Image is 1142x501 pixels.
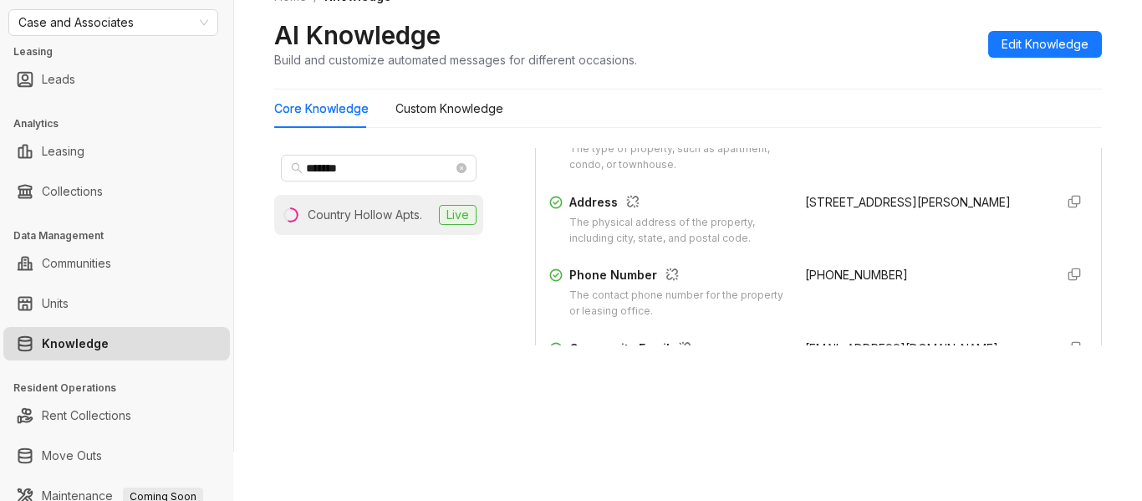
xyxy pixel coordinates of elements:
[42,399,131,432] a: Rent Collections
[13,228,233,243] h3: Data Management
[3,63,230,96] li: Leads
[3,175,230,208] li: Collections
[569,193,785,215] div: Address
[42,135,84,168] a: Leasing
[456,163,466,173] span: close-circle
[274,51,637,69] div: Build and customize automated messages for different occasions.
[18,10,208,35] span: Case and Associates
[395,100,503,118] div: Custom Knowledge
[3,247,230,280] li: Communities
[42,63,75,96] a: Leads
[42,439,102,473] a: Move Outs
[805,193,1041,212] div: [STREET_ADDRESS][PERSON_NAME]
[3,135,230,168] li: Leasing
[569,288,785,320] div: The contact phone number for the property or leasing office.
[988,31,1102,58] button: Edit Knowledge
[274,19,441,51] h2: AI Knowledge
[42,327,109,360] a: Knowledge
[805,268,908,282] span: [PHONE_NUMBER]
[569,266,785,288] div: Phone Number
[3,287,230,320] li: Units
[291,162,303,174] span: search
[274,100,369,118] div: Core Knowledge
[805,341,998,355] span: [EMAIL_ADDRESS][DOMAIN_NAME]
[439,205,477,225] span: Live
[569,141,785,173] div: The type of property, such as apartment, condo, or townhouse.
[569,340,785,361] div: Community Email
[308,206,422,224] div: Country Hollow Apts.
[569,215,785,247] div: The physical address of the property, including city, state, and postal code.
[3,327,230,360] li: Knowledge
[3,439,230,473] li: Move Outs
[13,381,233,396] h3: Resident Operations
[3,399,230,432] li: Rent Collections
[42,247,111,280] a: Communities
[13,116,233,131] h3: Analytics
[1002,35,1088,54] span: Edit Knowledge
[13,44,233,59] h3: Leasing
[42,175,103,208] a: Collections
[42,287,69,320] a: Units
